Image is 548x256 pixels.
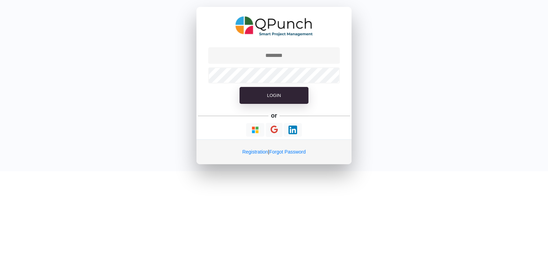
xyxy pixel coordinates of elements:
div: | [196,139,352,164]
a: Forgot Password [269,149,306,155]
h5: or [270,111,278,120]
button: Login [240,87,308,104]
img: Loading... [251,126,260,134]
img: QPunch [235,14,313,39]
a: Registration [242,149,268,155]
button: Continue With LinkedIn [284,123,302,137]
img: Loading... [288,126,297,134]
span: Login [267,93,281,98]
button: Continue With Google [266,123,283,137]
button: Continue With Microsoft Azure [246,123,264,137]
